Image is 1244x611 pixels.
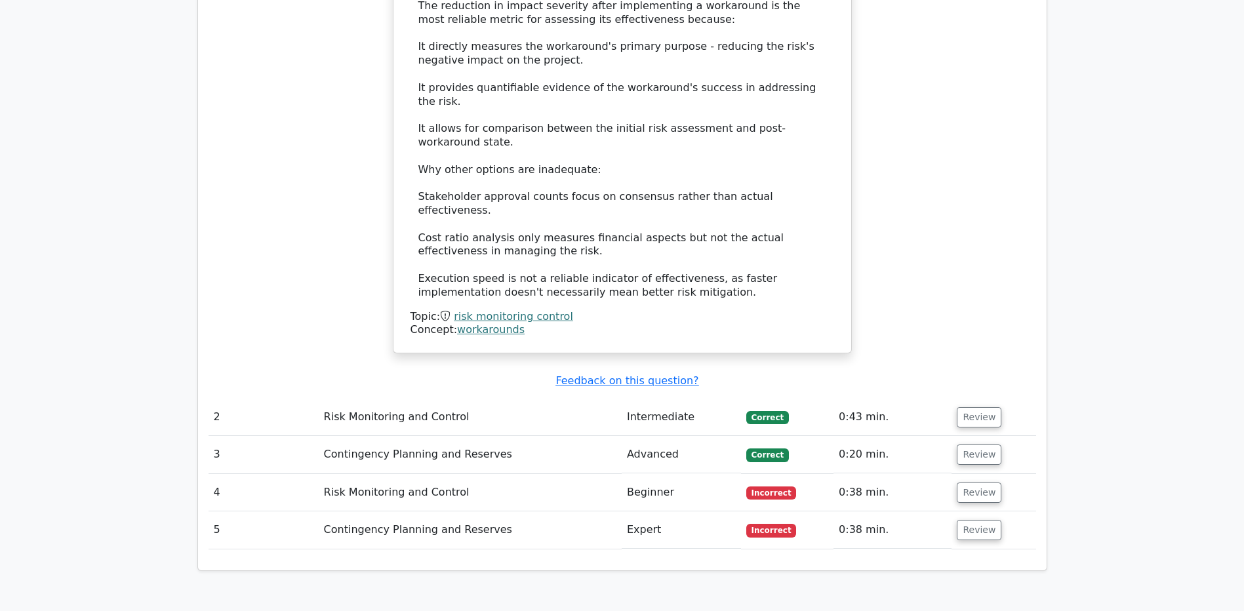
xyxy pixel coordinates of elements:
[957,407,1001,427] button: Review
[319,399,622,436] td: Risk Monitoring and Control
[833,474,952,511] td: 0:38 min.
[209,399,319,436] td: 2
[319,436,622,473] td: Contingency Planning and Reserves
[622,511,741,549] td: Expert
[746,411,789,424] span: Correct
[457,323,525,336] a: workarounds
[746,486,797,500] span: Incorrect
[411,310,834,324] div: Topic:
[957,483,1001,503] button: Review
[622,399,741,436] td: Intermediate
[622,474,741,511] td: Beginner
[209,511,319,549] td: 5
[833,511,952,549] td: 0:38 min.
[454,310,573,323] a: risk monitoring control
[746,448,789,462] span: Correct
[957,520,1001,540] button: Review
[555,374,698,387] a: Feedback on this question?
[746,524,797,537] span: Incorrect
[833,399,952,436] td: 0:43 min.
[209,474,319,511] td: 4
[319,474,622,511] td: Risk Monitoring and Control
[957,444,1001,465] button: Review
[209,436,319,473] td: 3
[319,511,622,549] td: Contingency Planning and Reserves
[622,436,741,473] td: Advanced
[833,436,952,473] td: 0:20 min.
[411,323,834,337] div: Concept:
